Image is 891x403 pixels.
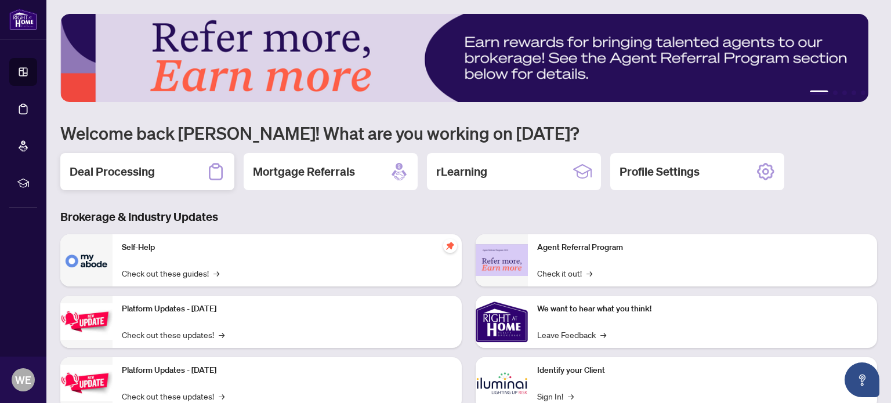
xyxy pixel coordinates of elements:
p: Identify your Client [537,364,868,377]
a: Check out these guides!→ [122,267,219,279]
a: Check it out!→ [537,267,592,279]
span: → [213,267,219,279]
img: We want to hear what you think! [476,296,528,348]
h2: Profile Settings [620,164,700,180]
h2: Deal Processing [70,164,155,180]
h2: Mortgage Referrals [253,164,355,180]
a: Check out these updates!→ [122,328,224,341]
img: Self-Help [60,234,113,286]
span: pushpin [443,239,457,253]
a: Sign In!→ [537,390,574,402]
img: Slide 0 [60,14,868,102]
h3: Brokerage & Industry Updates [60,209,877,225]
a: Check out these updates!→ [122,390,224,402]
img: Platform Updates - July 21, 2025 [60,303,113,340]
span: → [586,267,592,279]
img: Platform Updates - July 8, 2025 [60,365,113,401]
button: 2 [833,90,838,95]
h2: rLearning [436,164,487,180]
span: WE [15,372,31,388]
button: 5 [861,90,865,95]
span: → [568,390,574,402]
p: Platform Updates - [DATE] [122,364,452,377]
a: Leave Feedback→ [537,328,606,341]
button: 4 [852,90,856,95]
h1: Welcome back [PERSON_NAME]! What are you working on [DATE]? [60,122,877,144]
span: → [600,328,606,341]
span: → [219,390,224,402]
p: Agent Referral Program [537,241,868,254]
button: 3 [842,90,847,95]
img: Agent Referral Program [476,244,528,276]
p: Platform Updates - [DATE] [122,303,452,315]
span: → [219,328,224,341]
button: 1 [810,90,828,95]
p: We want to hear what you think! [537,303,868,315]
p: Self-Help [122,241,452,254]
img: logo [9,9,37,30]
button: Open asap [845,362,879,397]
